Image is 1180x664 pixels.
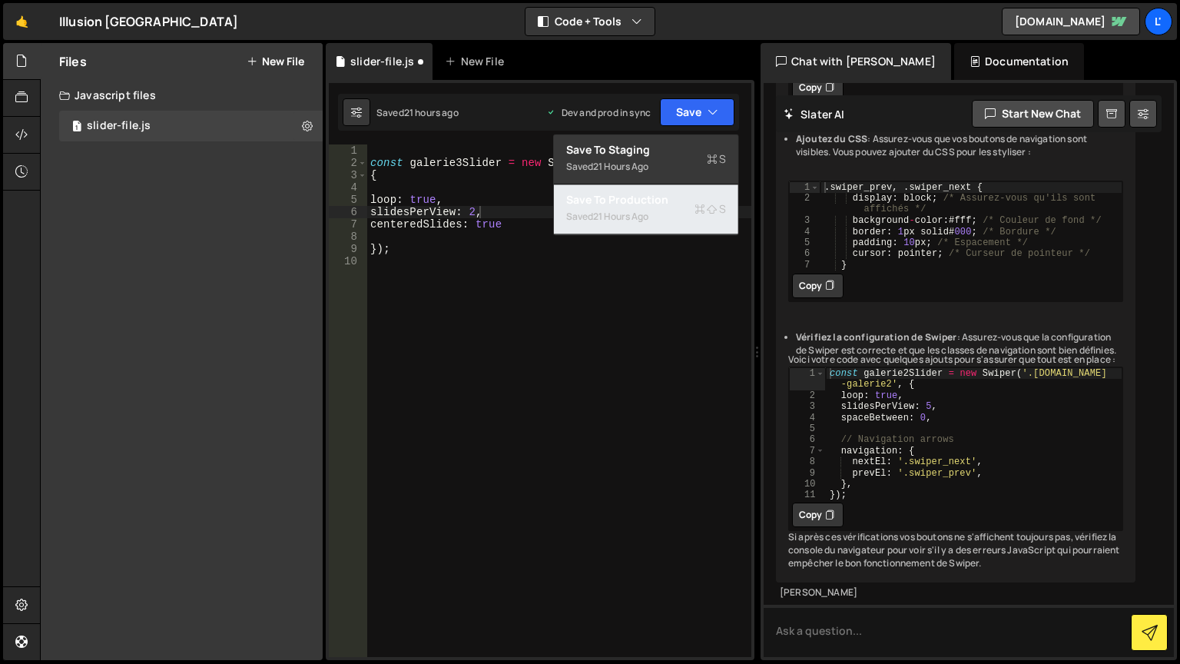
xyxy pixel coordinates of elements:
[790,227,820,237] div: 4
[1145,8,1172,35] a: L'
[329,157,367,169] div: 2
[792,75,844,100] button: Copy
[87,119,151,133] div: slider-file.js
[790,445,825,456] div: 7
[546,106,651,119] div: Dev and prod in sync
[790,412,825,423] div: 4
[954,43,1084,80] div: Documentation
[790,260,820,271] div: 7
[790,423,825,434] div: 5
[566,142,726,158] div: Save to Staging
[790,368,825,390] div: 1
[796,133,1123,159] li: : Assurez-vous que vos boutons de navigation sont visibles. Vous pouvez ajouter du CSS pour les s...
[790,490,825,500] div: 11
[566,207,726,226] div: Saved
[792,274,844,298] button: Copy
[445,54,509,69] div: New File
[329,218,367,231] div: 7
[329,231,367,243] div: 8
[790,479,825,490] div: 10
[790,182,820,193] div: 1
[376,106,459,119] div: Saved
[59,111,323,141] div: 16569/45286.js
[329,181,367,194] div: 4
[350,54,414,69] div: slider-file.js
[790,456,825,467] div: 8
[796,132,867,145] strong: Ajoutez du CSS
[761,43,951,80] div: Chat with [PERSON_NAME]
[554,184,738,234] button: Save to ProductionS Saved21 hours ago
[790,194,820,216] div: 2
[1002,8,1140,35] a: [DOMAIN_NAME]
[3,3,41,40] a: 🤙
[329,206,367,218] div: 6
[707,151,726,167] span: S
[566,192,726,207] div: Save to Production
[593,160,648,173] div: 21 hours ago
[593,210,648,223] div: 21 hours ago
[796,330,957,344] strong: Vérifiez la configuration de Swiper
[59,53,87,70] h2: Files
[329,144,367,157] div: 1
[780,586,1132,599] div: [PERSON_NAME]
[790,434,825,445] div: 6
[790,249,820,260] div: 6
[566,158,726,176] div: Saved
[660,98,734,126] button: Save
[59,12,238,31] div: Illusion [GEOGRAPHIC_DATA]
[694,201,726,217] span: S
[72,121,81,134] span: 1
[404,106,459,119] div: 21 hours ago
[790,390,825,400] div: 2
[329,255,367,267] div: 10
[525,8,655,35] button: Code + Tools
[329,243,367,255] div: 9
[554,134,738,184] button: Save to StagingS Saved21 hours ago
[784,107,845,121] h2: Slater AI
[796,331,1123,357] li: : Assurez-vous que la configuration de Swiper est correcte et que les classes de navigation sont ...
[41,80,323,111] div: Javascript files
[792,503,844,527] button: Copy
[790,216,820,227] div: 3
[329,194,367,206] div: 5
[790,467,825,478] div: 9
[972,100,1094,128] button: Start new chat
[247,55,304,68] button: New File
[790,401,825,412] div: 3
[790,237,820,248] div: 5
[329,169,367,181] div: 3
